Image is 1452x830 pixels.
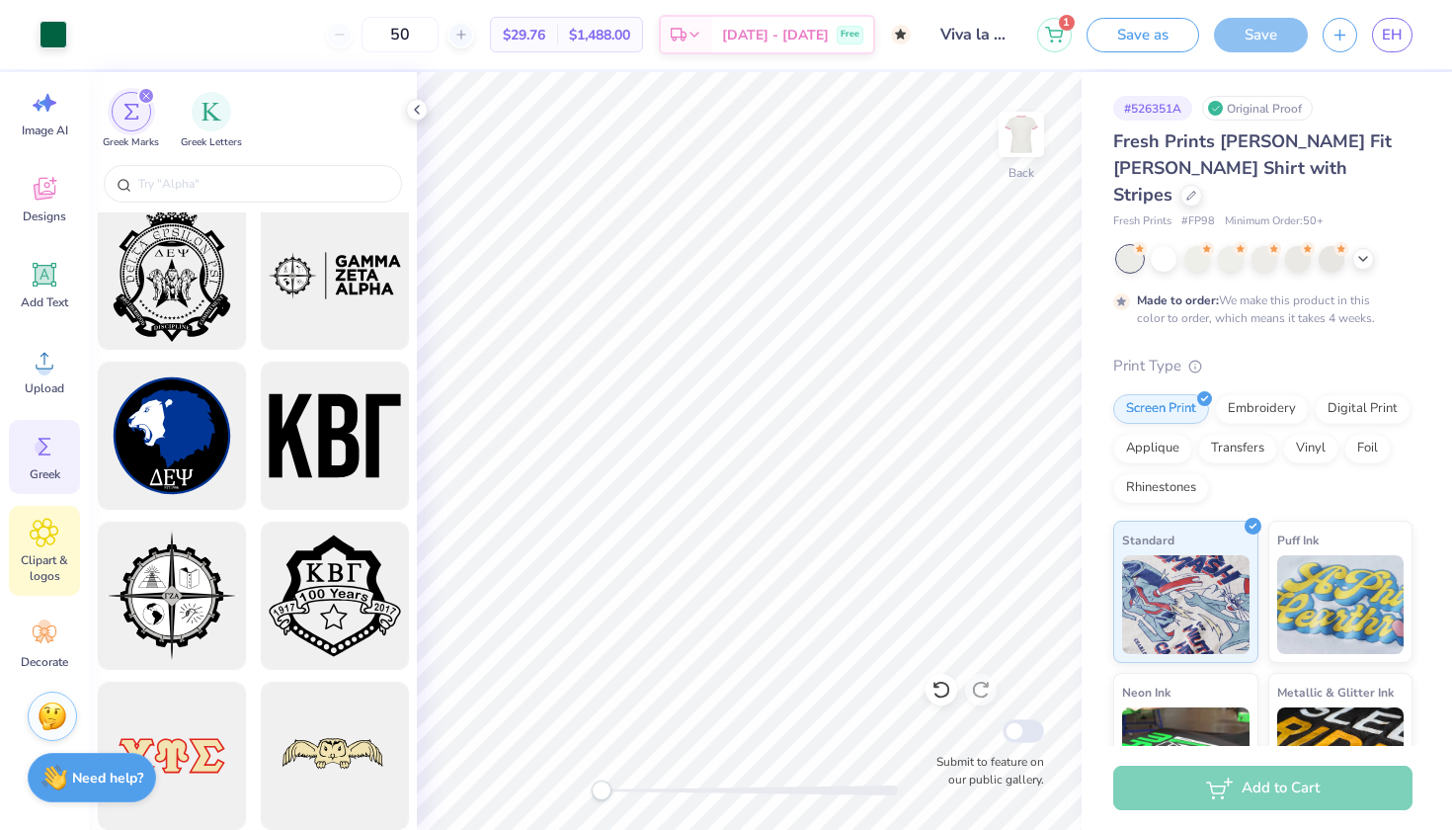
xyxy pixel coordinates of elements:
img: Greek Marks Image [123,104,139,120]
div: Embroidery [1215,394,1309,424]
span: $1,488.00 [569,25,630,45]
div: Transfers [1198,434,1277,463]
a: EH [1372,18,1412,52]
span: Neon Ink [1122,682,1170,703]
strong: Made to order: [1137,292,1219,308]
span: [DATE] - [DATE] [722,25,829,45]
span: Free [841,28,859,41]
button: Save as [1087,18,1199,52]
span: # FP98 [1181,213,1215,230]
img: Standard [1122,555,1250,654]
span: Upload [25,380,64,396]
div: We make this product in this color to order, which means it takes 4 weeks. [1137,291,1380,327]
div: Applique [1113,434,1192,463]
label: Submit to feature on our public gallery. [926,753,1044,788]
div: Foil [1344,434,1391,463]
button: 1 [1037,18,1072,52]
span: Standard [1122,530,1174,550]
div: filter for Greek Letters [181,92,242,150]
span: Add Text [21,294,68,310]
input: Untitled Design [926,15,1022,54]
span: Fresh Prints [PERSON_NAME] Fit [PERSON_NAME] Shirt with Stripes [1113,129,1392,207]
img: Metallic & Glitter Ink [1277,707,1405,806]
span: Minimum Order: 50 + [1225,213,1324,230]
span: 1 [1059,15,1075,31]
img: Puff Ink [1277,555,1405,654]
div: Print Type [1113,355,1412,377]
div: Original Proof [1202,96,1313,121]
span: $29.76 [503,25,545,45]
div: filter for Greek Marks [103,92,159,150]
span: Decorate [21,654,68,670]
div: Accessibility label [592,781,611,800]
div: Back [1008,164,1034,182]
div: Screen Print [1113,394,1209,424]
span: Metallic & Glitter Ink [1277,682,1394,703]
span: Puff Ink [1277,530,1319,550]
img: Greek Letters Image [202,102,221,122]
span: Greek Marks [103,135,159,150]
span: Fresh Prints [1113,213,1171,230]
input: – – [362,17,439,52]
button: filter button [103,92,159,150]
span: Image AI [22,123,68,138]
span: Clipart & logos [12,552,77,584]
img: Neon Ink [1122,707,1250,806]
div: Digital Print [1315,394,1411,424]
input: Try "Alpha" [136,174,389,194]
img: Back [1002,115,1041,154]
div: Vinyl [1283,434,1338,463]
strong: Need help? [72,769,143,788]
button: filter button [181,92,242,150]
span: Designs [23,208,66,224]
span: EH [1382,24,1403,46]
div: Rhinestones [1113,473,1209,503]
div: # 526351A [1113,96,1192,121]
span: Greek Letters [181,135,242,150]
span: Greek [30,466,60,482]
